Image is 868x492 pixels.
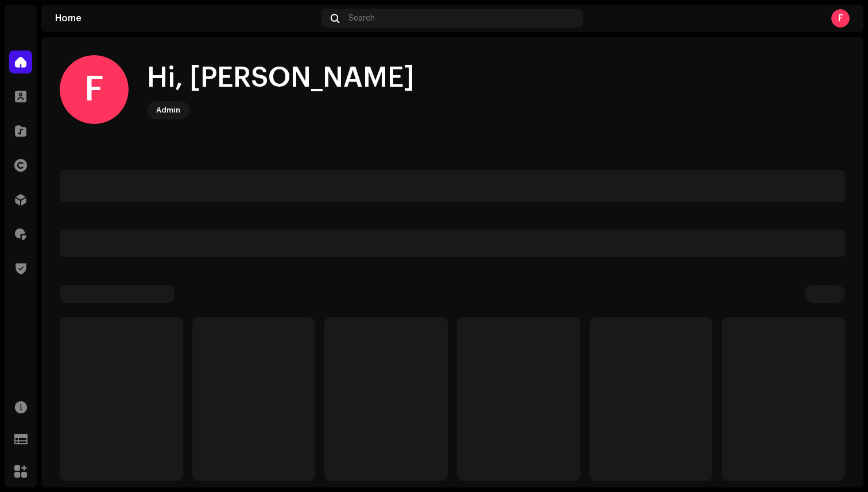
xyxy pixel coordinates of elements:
[55,14,317,23] div: Home
[348,14,375,23] span: Search
[147,60,414,96] div: Hi, [PERSON_NAME]
[831,9,850,28] div: F
[60,55,129,124] div: F
[156,103,180,117] div: Admin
